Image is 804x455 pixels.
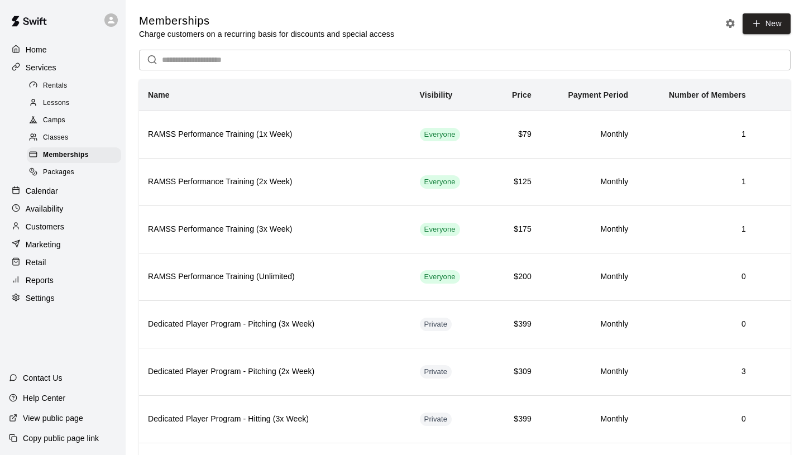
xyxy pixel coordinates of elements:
[549,176,628,188] h6: Monthly
[26,203,64,214] p: Availability
[646,223,746,236] h6: 1
[27,130,121,146] div: Classes
[26,293,55,304] p: Settings
[549,128,628,141] h6: Monthly
[43,167,74,178] span: Packages
[420,413,452,426] div: This membership is hidden from the memberships page
[549,271,628,283] h6: Monthly
[646,128,746,141] h6: 1
[549,223,628,236] h6: Monthly
[549,318,628,331] h6: Monthly
[420,177,460,188] span: Everyone
[420,272,460,282] span: Everyone
[492,128,532,141] h6: $79
[26,275,54,286] p: Reports
[9,200,117,217] a: Availability
[26,185,58,197] p: Calendar
[9,236,117,253] a: Marketing
[148,413,402,425] h6: Dedicated Player Program - Hitting (3x Week)
[420,319,452,330] span: Private
[43,150,89,161] span: Memberships
[9,183,117,199] a: Calendar
[23,372,63,384] p: Contact Us
[27,78,121,94] div: Rentals
[139,28,394,40] p: Charge customers on a recurring basis for discounts and special access
[492,318,532,331] h6: $399
[9,41,117,58] a: Home
[420,224,460,235] span: Everyone
[43,132,68,143] span: Classes
[492,271,532,283] h6: $200
[26,221,64,232] p: Customers
[148,318,402,331] h6: Dedicated Player Program - Pitching (3x Week)
[568,90,628,99] b: Payment Period
[43,80,68,92] span: Rentals
[23,433,99,444] p: Copy public page link
[26,44,47,55] p: Home
[27,94,126,112] a: Lessons
[492,413,532,425] h6: $399
[9,59,117,76] a: Services
[23,392,65,404] p: Help Center
[23,413,83,424] p: View public page
[27,165,121,180] div: Packages
[420,128,460,141] div: This membership is visible to all customers
[26,257,46,268] p: Retail
[512,90,532,99] b: Price
[139,13,394,28] h5: Memberships
[492,176,532,188] h6: $125
[27,130,126,147] a: Classes
[27,77,126,94] a: Rentals
[646,413,746,425] h6: 0
[549,366,628,378] h6: Monthly
[148,271,402,283] h6: RAMSS Performance Training (Unlimited)
[27,95,121,111] div: Lessons
[492,223,532,236] h6: $175
[9,290,117,306] a: Settings
[420,175,460,189] div: This membership is visible to all customers
[646,176,746,188] h6: 1
[420,318,452,331] div: This membership is hidden from the memberships page
[549,413,628,425] h6: Monthly
[27,147,126,164] a: Memberships
[148,90,170,99] b: Name
[43,98,70,109] span: Lessons
[420,367,452,377] span: Private
[646,318,746,331] h6: 0
[27,147,121,163] div: Memberships
[420,414,452,425] span: Private
[420,90,453,99] b: Visibility
[420,365,452,379] div: This membership is hidden from the memberships page
[43,115,65,126] span: Camps
[26,239,61,250] p: Marketing
[148,223,402,236] h6: RAMSS Performance Training (3x Week)
[148,366,402,378] h6: Dedicated Player Program - Pitching (2x Week)
[26,62,56,73] p: Services
[420,270,460,284] div: This membership is visible to all customers
[27,113,121,128] div: Camps
[27,112,126,130] a: Camps
[646,366,746,378] h6: 3
[646,271,746,283] h6: 0
[9,218,117,235] a: Customers
[9,272,117,289] a: Reports
[27,164,126,181] a: Packages
[420,223,460,236] div: This membership is visible to all customers
[148,128,402,141] h6: RAMSS Performance Training (1x Week)
[420,130,460,140] span: Everyone
[9,254,117,271] a: Retail
[492,366,532,378] h6: $309
[743,13,791,34] a: New
[722,15,739,32] button: Memberships settings
[669,90,746,99] b: Number of Members
[148,176,402,188] h6: RAMSS Performance Training (2x Week)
